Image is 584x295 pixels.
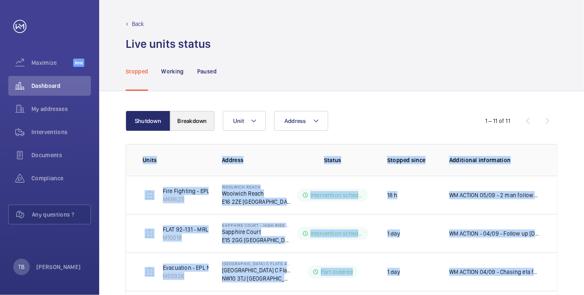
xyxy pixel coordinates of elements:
[387,191,398,199] p: 18 h
[387,156,436,164] p: Stopped since
[387,268,400,276] p: 1 day
[170,111,215,131] button: Breakdown
[233,118,244,124] span: Unit
[310,229,363,238] p: Intervention scheduled
[145,229,155,238] img: elevator.svg
[32,210,91,219] span: Any questions ?
[31,174,91,182] span: Compliance
[485,117,510,125] div: 1 – 11 of 11
[36,263,81,271] p: [PERSON_NAME]
[449,191,541,199] p: WM ACTION 05/09 - 2 man follow up [DATE]- Door off track 2 man follow up in hours
[163,234,272,242] p: M10018
[163,225,272,234] p: FLAT 92-131 - MRL left hand side - 10 Floors
[222,236,291,244] p: E15 2GG [GEOGRAPHIC_DATA]
[387,229,400,238] p: 1 day
[222,198,291,206] p: E16 2ZE [GEOGRAPHIC_DATA]
[222,184,291,189] p: Woolwich Reach
[126,36,211,52] h1: Live units status
[31,105,91,113] span: My addresses
[161,67,184,76] p: Working
[222,274,291,283] p: NW10 3TJ [GEOGRAPHIC_DATA]
[145,267,155,277] img: elevator.svg
[449,268,541,276] p: WM ACTION 04/09 - Chasing eta for new drive unit 03/09 - Drive lost in transit
[222,189,291,198] p: Woolwich Reach
[126,111,170,131] button: Shutdown
[321,268,353,276] p: Part ordered
[126,67,148,76] p: Stopped
[31,82,91,90] span: Dashboard
[163,264,260,272] p: Evacuation - EPL No 4 Flats 45-101 R/h
[223,111,266,131] button: Unit
[449,156,541,164] p: Additional information
[222,261,291,266] p: [GEOGRAPHIC_DATA] C Flats 45-101 - High Risk Building
[132,20,144,28] p: Back
[31,151,91,159] span: Documents
[18,263,24,271] p: TB
[274,111,328,131] button: Address
[284,118,306,124] span: Address
[449,229,541,238] p: WM ACTION - 04/09 - Follow up [DATE] - Lock issues further investigation required
[222,223,291,228] p: Sapphire Court - High Risk Building
[222,228,291,236] p: Sapphire Court
[73,59,84,67] span: Beta
[222,156,291,164] p: Address
[145,190,155,200] img: elevator.svg
[222,266,291,274] p: [GEOGRAPHIC_DATA] C Flats 45-101
[297,156,368,164] p: Status
[163,195,261,203] p: M68625
[197,67,217,76] p: Paused
[163,187,261,195] p: Fire Fighting - EPL Passenger Lift No 2
[163,272,260,280] p: M55926
[310,191,363,199] p: Intervention scheduled
[31,128,91,136] span: Interventions
[143,156,209,164] p: Units
[31,59,73,67] span: Maximize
